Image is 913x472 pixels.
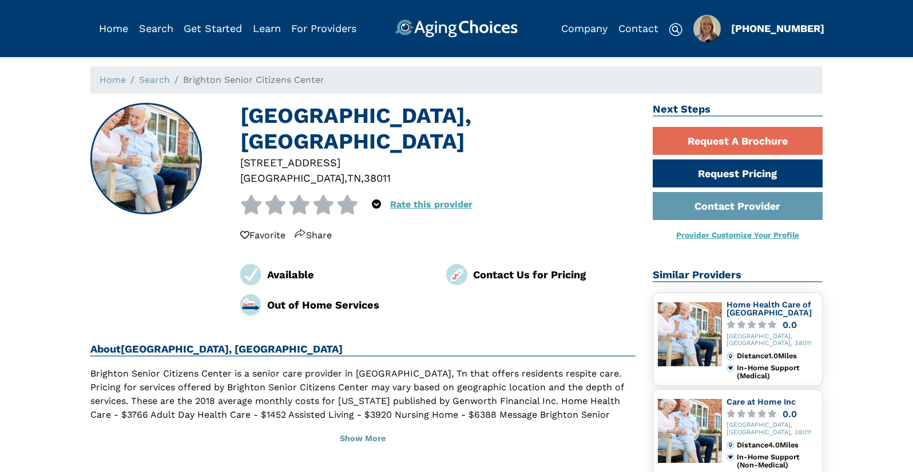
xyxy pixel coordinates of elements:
div: 0.0 [783,321,797,329]
div: Contact Us for Pricing [473,267,636,282]
div: [GEOGRAPHIC_DATA], [GEOGRAPHIC_DATA], 38011 [727,422,818,437]
div: Favorite [240,229,285,242]
div: In-Home Support (Medical) [737,364,817,381]
a: Request Pricing [653,159,823,187]
div: [GEOGRAPHIC_DATA], [GEOGRAPHIC_DATA], 38011 [727,333,818,348]
img: Brighton Senior Citizens Center, Brighton TN [92,104,201,214]
button: Show More [90,426,636,451]
a: [PHONE_NUMBER] [731,22,824,34]
div: [STREET_ADDRESS] [240,155,636,170]
a: For Providers [291,22,356,34]
a: 0.0 [727,321,818,329]
nav: breadcrumb [90,66,823,94]
h2: About [GEOGRAPHIC_DATA], [GEOGRAPHIC_DATA] [90,343,636,357]
div: Distance 1.0 Miles [737,352,817,360]
a: Provider Customize Your Profile [676,230,799,239]
div: Popover trigger [372,195,381,214]
a: 0.0 [727,410,818,418]
a: Home [99,22,128,34]
a: Company [561,22,608,34]
div: Available [267,267,430,282]
span: Brighton Senior Citizens Center [183,74,324,85]
a: Get Started [184,22,242,34]
a: Contact Provider [653,192,823,220]
div: Out of Home Services [267,297,430,313]
img: distance.svg [727,352,735,360]
a: Request A Brochure [653,127,823,155]
div: 0.0 [783,410,797,418]
h2: Similar Providers [653,269,823,282]
div: Share [295,229,332,242]
img: distance.svg [727,441,735,449]
img: primary.svg [727,364,735,372]
h2: Next Steps [653,103,823,117]
img: 0d6ac745-f77c-4484-9392-b54ca61ede62.jpg [693,15,721,42]
a: Search [139,74,170,85]
span: , [344,172,347,184]
div: 38011 [364,170,391,186]
p: Brighton Senior Citizens Center is a senior care provider in [GEOGRAPHIC_DATA], Tn that offers re... [90,367,636,435]
div: Popover trigger [693,15,721,42]
h1: [GEOGRAPHIC_DATA], [GEOGRAPHIC_DATA] [240,103,636,155]
div: Popover trigger [139,19,173,38]
a: Rate this provider [390,199,473,210]
div: In-Home Support (Non-Medical) [737,453,817,470]
a: Home [100,74,126,85]
img: search-icon.svg [669,23,682,37]
img: primary.svg [727,453,735,461]
div: Distance 4.0 Miles [737,441,817,449]
a: Contact [618,22,658,34]
a: Learn [253,22,281,34]
a: Care at Home Inc [727,397,796,406]
span: , [361,172,364,184]
img: AgingChoices [395,19,518,38]
span: [GEOGRAPHIC_DATA] [240,172,344,184]
span: TN [347,172,361,184]
a: Search [139,22,173,34]
a: Home Health Care of [GEOGRAPHIC_DATA] [727,300,812,317]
